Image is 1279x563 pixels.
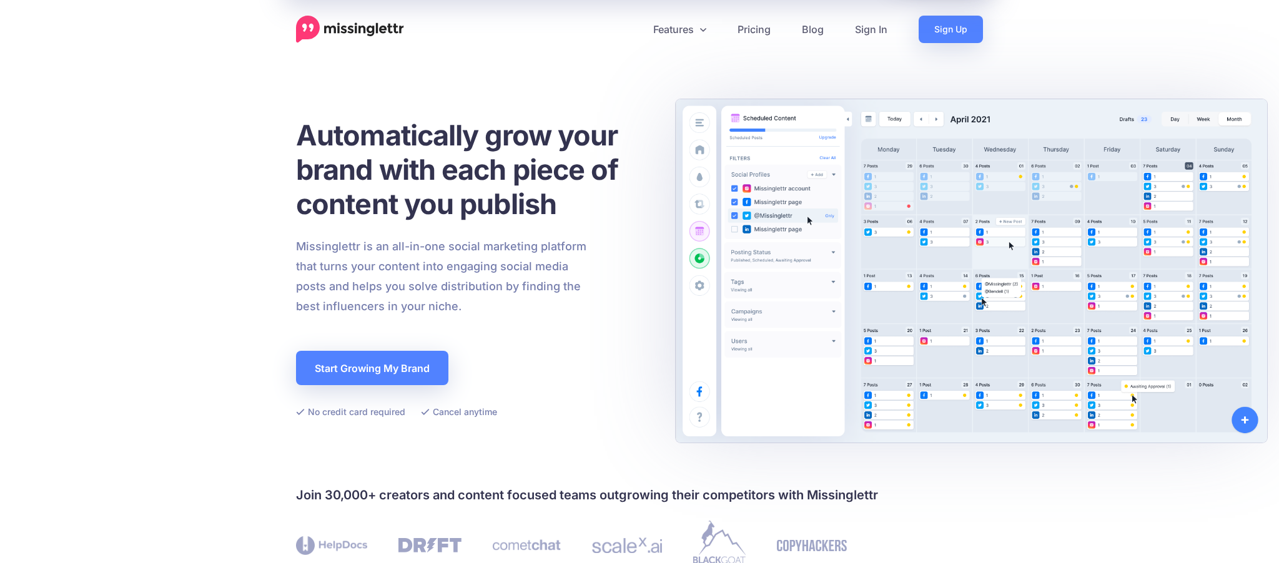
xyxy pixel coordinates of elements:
p: Missinglettr is an all-in-one social marketing platform that turns your content into engaging soc... [296,237,587,316]
li: Cancel anytime [421,404,497,419]
li: No credit card required [296,404,405,419]
a: Features [638,16,722,43]
h1: Automatically grow your brand with each piece of content you publish [296,118,649,221]
a: Start Growing My Brand [296,351,448,385]
a: Blog [786,16,839,43]
a: Pricing [722,16,786,43]
a: Sign In [839,16,903,43]
a: Home [296,16,404,43]
h4: Join 30,000+ creators and content focused teams outgrowing their competitors with Missinglettr [296,485,983,505]
a: Sign Up [919,16,983,43]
